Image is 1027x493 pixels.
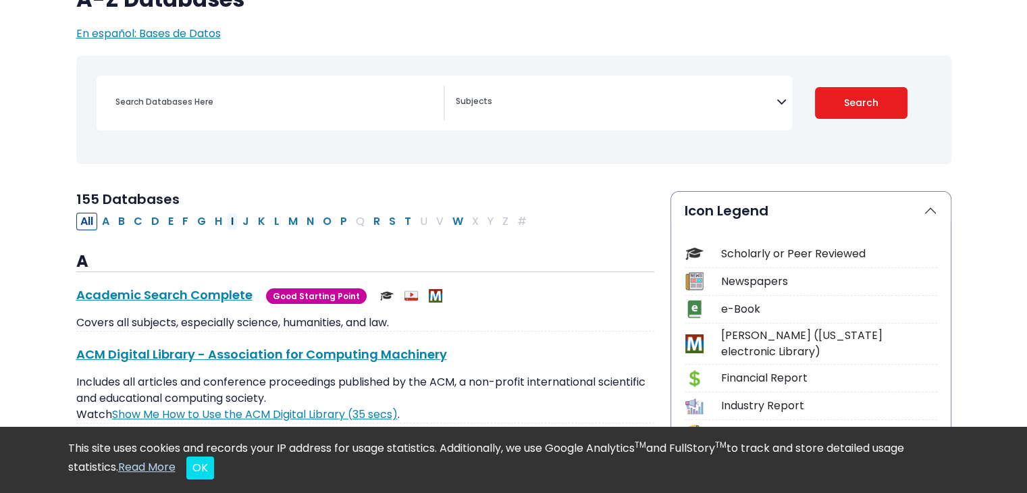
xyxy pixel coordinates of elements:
button: Filter Results N [302,213,318,230]
img: Icon e-Book [685,300,704,318]
div: Company Information [721,425,937,442]
button: Filter Results D [147,213,163,230]
nav: Search filters [76,55,951,164]
div: e-Book [721,301,937,317]
button: Filter Results G [193,213,210,230]
input: Search database by title or keyword [107,92,444,111]
button: Filter Results M [284,213,302,230]
button: Filter Results B [114,213,129,230]
div: Newspapers [721,274,937,290]
button: Filter Results E [164,213,178,230]
img: Icon Company Information [685,425,704,443]
h3: A [76,252,654,272]
img: Scholarly or Peer Reviewed [380,289,394,303]
div: [PERSON_NAME] ([US_STATE] electronic Library) [721,328,937,360]
sup: TM [715,439,727,450]
p: Includes all articles and conference proceedings published by the ACM, a non-profit international... [76,374,654,423]
button: Filter Results I [227,213,238,230]
a: En español: Bases de Datos [76,26,221,41]
button: Filter Results P [336,213,351,230]
button: Filter Results T [400,213,415,230]
button: Close [186,457,214,479]
div: This site uses cookies and records your IP address for usage statistics. Additionally, we use Goo... [68,440,959,479]
img: Icon Scholarly or Peer Reviewed [685,244,704,263]
a: ACM Digital Library - Association for Computing Machinery [76,346,447,363]
button: Filter Results R [369,213,384,230]
span: Good Starting Point [266,288,367,304]
button: Filter Results L [270,213,284,230]
img: MeL (Michigan electronic Library) [429,289,442,303]
img: Audio & Video [404,289,418,303]
button: Filter Results J [238,213,253,230]
button: Filter Results S [385,213,400,230]
div: Financial Report [721,370,937,386]
button: Filter Results C [130,213,147,230]
button: Filter Results F [178,213,192,230]
a: Read More [118,459,176,475]
img: Icon MeL (Michigan electronic Library) [685,334,704,353]
span: 155 Databases [76,190,180,209]
button: Filter Results H [211,213,226,230]
button: Submit for Search Results [815,87,907,119]
button: Filter Results O [319,213,336,230]
img: Icon Newspapers [685,272,704,290]
a: Link opens in new window [112,407,398,422]
div: Scholarly or Peer Reviewed [721,246,937,262]
button: Filter Results K [254,213,269,230]
button: Filter Results A [98,213,113,230]
div: Alpha-list to filter by first letter of database name [76,213,532,228]
img: Icon Financial Report [685,369,704,388]
a: Academic Search Complete [76,286,253,303]
img: Icon Industry Report [685,397,704,415]
button: Icon Legend [671,192,951,230]
button: All [76,213,97,230]
textarea: Search [456,97,776,108]
div: Industry Report [721,398,937,414]
p: Covers all subjects, especially science, humanities, and law. [76,315,654,331]
sup: TM [635,439,646,450]
button: Filter Results W [448,213,467,230]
